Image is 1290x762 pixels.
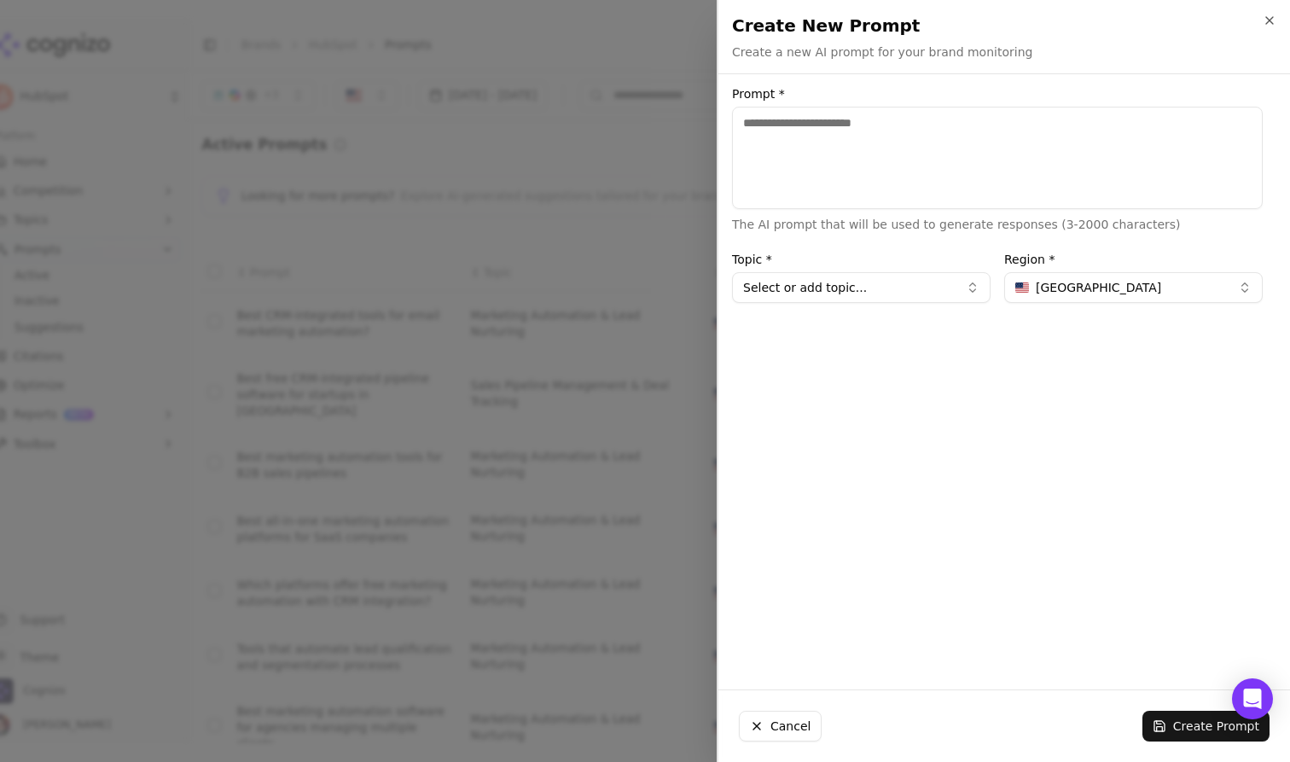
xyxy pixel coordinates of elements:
[732,253,991,265] label: Topic *
[1036,279,1161,296] span: [GEOGRAPHIC_DATA]
[732,14,1276,38] h2: Create New Prompt
[739,711,822,742] button: Cancel
[732,44,1032,61] p: Create a new AI prompt for your brand monitoring
[1142,711,1270,742] button: Create Prompt
[1015,282,1029,293] img: United States
[732,272,991,303] button: Select or add topic...
[732,216,1263,233] p: The AI prompt that will be used to generate responses (3-2000 characters)
[1004,253,1263,265] label: Region *
[732,88,1263,100] label: Prompt *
